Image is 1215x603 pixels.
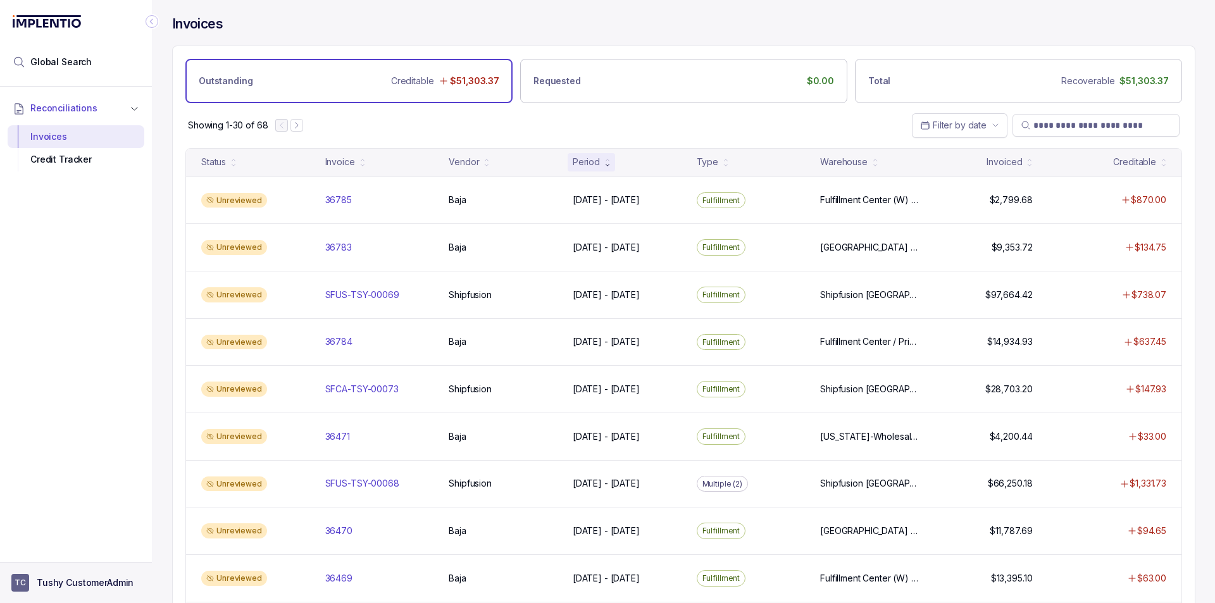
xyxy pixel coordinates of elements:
[11,574,140,592] button: User initialsTushy CustomerAdmin
[325,525,352,537] p: 36470
[573,430,640,443] p: [DATE] - [DATE]
[573,335,640,348] p: [DATE] - [DATE]
[573,194,640,206] p: [DATE] - [DATE]
[1133,335,1166,348] p: $637.45
[30,56,92,68] span: Global Search
[820,241,919,254] p: [GEOGRAPHIC_DATA] [GEOGRAPHIC_DATA] / [US_STATE]
[449,477,492,490] p: Shipfusion
[290,119,303,132] button: Next Page
[144,14,159,29] div: Collapse Icon
[573,477,640,490] p: [DATE] - [DATE]
[697,156,718,168] div: Type
[991,572,1033,585] p: $13,395.10
[325,156,355,168] div: Invoice
[573,383,640,395] p: [DATE] - [DATE]
[449,335,466,348] p: Baja
[573,156,600,168] div: Period
[992,241,1033,254] p: $9,353.72
[449,572,466,585] p: Baja
[820,477,919,490] p: Shipfusion [GEOGRAPHIC_DATA], Shipfusion [GEOGRAPHIC_DATA]
[188,119,268,132] div: Remaining page entries
[702,289,740,301] p: Fulfillment
[702,478,743,490] p: Multiple (2)
[201,476,267,492] div: Unreviewed
[188,119,268,132] p: Showing 1-30 of 68
[1138,430,1166,443] p: $33.00
[820,335,919,348] p: Fulfillment Center / Primary
[988,477,1033,490] p: $66,250.18
[172,15,223,33] h4: Invoices
[573,572,640,585] p: [DATE] - [DATE]
[325,194,352,206] p: 36785
[449,383,492,395] p: Shipfusion
[1131,194,1166,206] p: $870.00
[990,194,1033,206] p: $2,799.68
[1113,156,1156,168] div: Creditable
[1061,75,1114,87] p: Recoverable
[449,241,466,254] p: Baja
[912,113,1007,137] button: Date Range Picker
[985,383,1033,395] p: $28,703.20
[933,120,987,130] span: Filter by date
[449,430,466,443] p: Baja
[920,119,987,132] search: Date Range Picker
[702,241,740,254] p: Fulfillment
[820,383,919,395] p: Shipfusion [GEOGRAPHIC_DATA]
[201,287,267,302] div: Unreviewed
[201,523,267,538] div: Unreviewed
[1137,572,1166,585] p: $63.00
[990,430,1033,443] p: $4,200.44
[325,289,399,301] p: SFUS-TSY-00069
[820,289,919,301] p: Shipfusion [GEOGRAPHIC_DATA], Shipfusion [GEOGRAPHIC_DATA]
[702,336,740,349] p: Fulfillment
[325,430,350,443] p: 36471
[325,572,352,585] p: 36469
[820,430,919,443] p: [US_STATE]-Wholesale / [US_STATE]-Wholesale
[573,525,640,537] p: [DATE] - [DATE]
[1137,525,1166,537] p: $94.65
[325,477,399,490] p: SFUS-TSY-00068
[8,123,144,174] div: Reconciliations
[449,194,466,206] p: Baja
[18,148,134,171] div: Credit Tracker
[985,289,1033,301] p: $97,664.42
[702,572,740,585] p: Fulfillment
[325,241,352,254] p: 36783
[201,240,267,255] div: Unreviewed
[325,335,352,348] p: 36784
[702,525,740,537] p: Fulfillment
[449,156,479,168] div: Vendor
[820,572,919,585] p: Fulfillment Center (W) / Wholesale, Fulfillment Center / Primary
[201,156,226,168] div: Status
[450,75,499,87] p: $51,303.37
[449,289,492,301] p: Shipfusion
[201,429,267,444] div: Unreviewed
[18,125,134,148] div: Invoices
[1131,289,1166,301] p: $738.07
[990,525,1033,537] p: $11,787.69
[201,335,267,350] div: Unreviewed
[1135,383,1166,395] p: $147.93
[573,289,640,301] p: [DATE] - [DATE]
[37,576,134,589] p: Tushy CustomerAdmin
[325,383,399,395] p: SFCA-TSY-00073
[30,102,97,115] span: Reconciliations
[820,156,868,168] div: Warehouse
[391,75,434,87] p: Creditable
[533,75,581,87] p: Requested
[807,75,834,87] p: $0.00
[201,571,267,586] div: Unreviewed
[1130,477,1166,490] p: $1,331.73
[201,382,267,397] div: Unreviewed
[449,525,466,537] p: Baja
[702,430,740,443] p: Fulfillment
[201,193,267,208] div: Unreviewed
[1135,241,1166,254] p: $134.75
[573,241,640,254] p: [DATE] - [DATE]
[8,94,144,122] button: Reconciliations
[820,194,919,206] p: Fulfillment Center (W) / Wholesale, Fulfillment Center / Primary
[702,383,740,395] p: Fulfillment
[987,156,1022,168] div: Invoiced
[868,75,890,87] p: Total
[987,335,1033,348] p: $14,934.93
